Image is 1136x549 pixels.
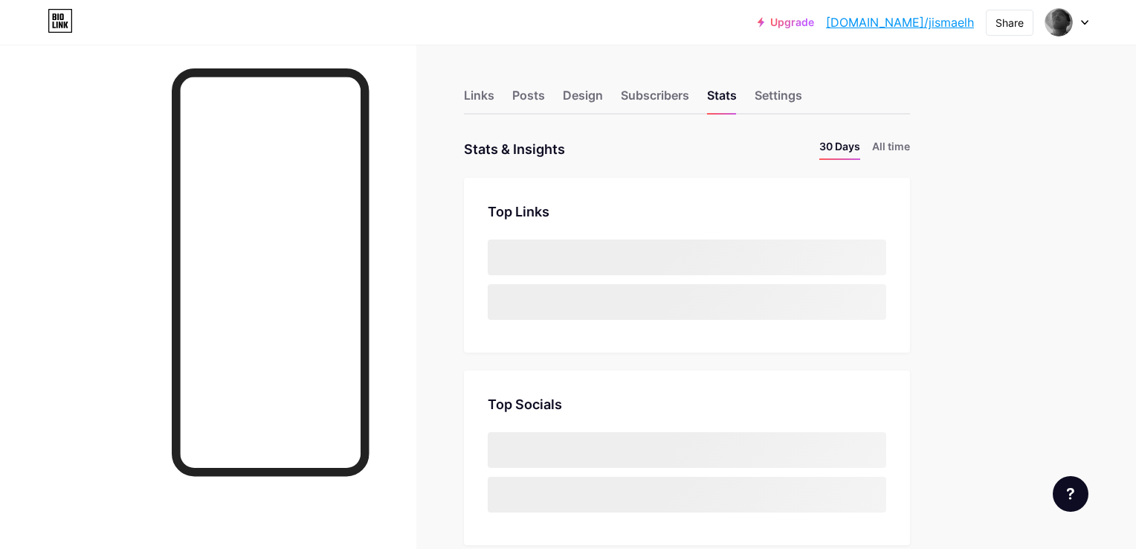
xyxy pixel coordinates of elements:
div: Top Links [488,202,886,222]
a: Upgrade [758,16,814,28]
div: Top Socials [488,394,886,414]
div: Stats & Insights [464,138,565,160]
div: Links [464,86,494,113]
div: Posts [512,86,545,113]
div: Design [563,86,603,113]
img: Ismael Hernández José Alberto [1045,8,1073,36]
div: Share [995,15,1024,30]
li: 30 Days [819,138,860,160]
li: All time [872,138,910,160]
div: Settings [755,86,802,113]
div: Stats [707,86,737,113]
div: Subscribers [621,86,689,113]
a: [DOMAIN_NAME]/jismaelh [826,13,974,31]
